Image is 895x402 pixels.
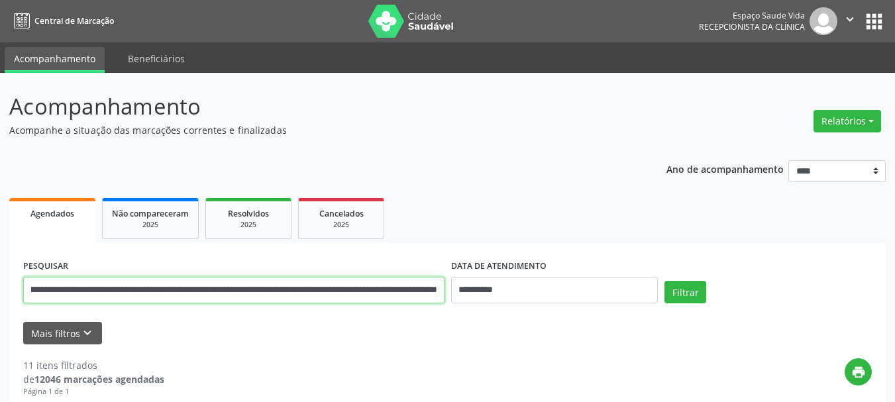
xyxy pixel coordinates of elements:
p: Acompanhamento [9,90,623,123]
label: PESQUISAR [23,256,68,277]
a: Acompanhamento [5,47,105,73]
div: de [23,372,164,386]
i: print [851,365,866,379]
strong: 12046 marcações agendadas [34,373,164,385]
a: Central de Marcação [9,10,114,32]
span: Não compareceram [112,208,189,219]
span: Recepcionista da clínica [699,21,805,32]
button: Relatórios [814,110,881,132]
div: 11 itens filtrados [23,358,164,372]
img: img [810,7,837,35]
button: Mais filtroskeyboard_arrow_down [23,322,102,345]
button: print [845,358,872,385]
span: Agendados [30,208,74,219]
span: Central de Marcação [34,15,114,26]
div: Página 1 de 1 [23,386,164,397]
span: Cancelados [319,208,364,219]
i:  [843,12,857,26]
span: Resolvidos [228,208,269,219]
i: keyboard_arrow_down [80,326,95,340]
button: Filtrar [664,281,706,303]
a: Beneficiários [119,47,194,70]
p: Acompanhe a situação das marcações correntes e finalizadas [9,123,623,137]
div: 2025 [308,220,374,230]
label: DATA DE ATENDIMENTO [451,256,547,277]
p: Ano de acompanhamento [666,160,784,177]
div: Espaço Saude Vida [699,10,805,21]
div: 2025 [215,220,282,230]
button:  [837,7,863,35]
button: apps [863,10,886,33]
div: 2025 [112,220,189,230]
